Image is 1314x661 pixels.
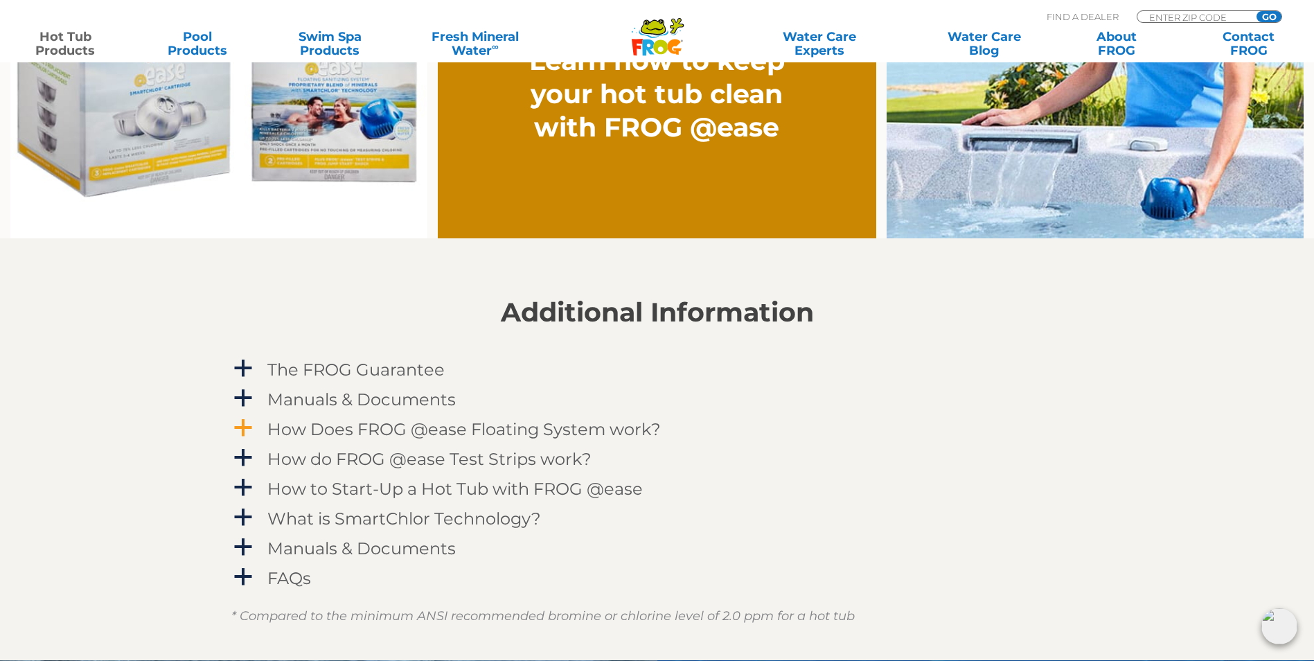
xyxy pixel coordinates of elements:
[233,507,254,528] span: a
[1197,30,1300,58] a: ContactFROG
[932,30,1036,58] a: Water CareBlog
[267,390,456,409] h4: Manuals & Documents
[231,565,1083,591] a: a FAQs
[14,30,117,58] a: Hot TubProducts
[1257,11,1281,22] input: GO
[231,476,1083,502] a: a How to Start-Up a Hot Tub with FROG @ease
[267,509,541,528] h4: What is SmartChlor Technology?
[1047,10,1119,23] p: Find A Dealer
[267,420,661,439] h4: How Does FROG @ease Floating System work?
[267,450,592,468] h4: How do FROG @ease Test Strips work?
[146,30,249,58] a: PoolProducts
[233,477,254,498] span: a
[231,446,1083,472] a: a How do FROG @ease Test Strips work?
[231,357,1083,382] a: a The FROG Guarantee
[492,41,499,52] sup: ∞
[231,506,1083,531] a: a What is SmartChlor Technology?
[233,537,254,558] span: a
[231,387,1083,412] a: a Manuals & Documents
[231,297,1083,328] h2: Additional Information
[267,569,311,588] h4: FAQs
[411,30,540,58] a: Fresh MineralWater∞
[1148,11,1241,23] input: Zip Code Form
[267,479,643,498] h4: How to Start-Up a Hot Tub with FROG @ease
[231,416,1083,442] a: a How Does FROG @ease Floating System work?
[231,536,1083,561] a: a Manuals & Documents
[231,608,855,624] em: * Compared to the minimum ANSI recommended bromine or chlorine level of 2.0 ppm for a hot tub
[736,30,903,58] a: Water CareExperts
[1261,608,1297,644] img: openIcon
[233,388,254,409] span: a
[504,44,810,144] h2: Learn how to keep your hot tub clean with FROG @ease
[267,539,456,558] h4: Manuals & Documents
[233,418,254,439] span: a
[1065,30,1168,58] a: AboutFROG
[233,448,254,468] span: a
[233,358,254,379] span: a
[278,30,382,58] a: Swim SpaProducts
[267,360,445,379] h4: The FROG Guarantee
[233,567,254,588] span: a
